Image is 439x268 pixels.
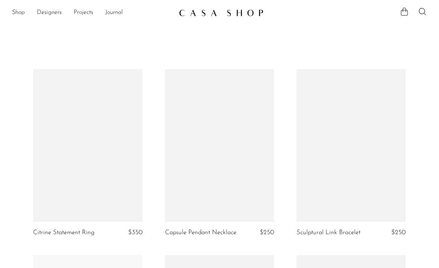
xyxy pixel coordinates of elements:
a: Sculptural Link Bracelet [297,229,360,236]
ul: NEW HEADER MENU [12,6,173,19]
nav: Desktop navigation [12,6,173,19]
a: Shop [12,8,25,18]
a: Designers [37,8,62,18]
span: $350 [128,229,142,236]
span: $250 [391,229,406,236]
span: $250 [260,229,274,236]
a: Citrine Statement Ring [33,229,94,236]
a: Journal [105,8,123,18]
a: Capsule Pendant Necklace [165,229,236,236]
a: Projects [74,8,93,18]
